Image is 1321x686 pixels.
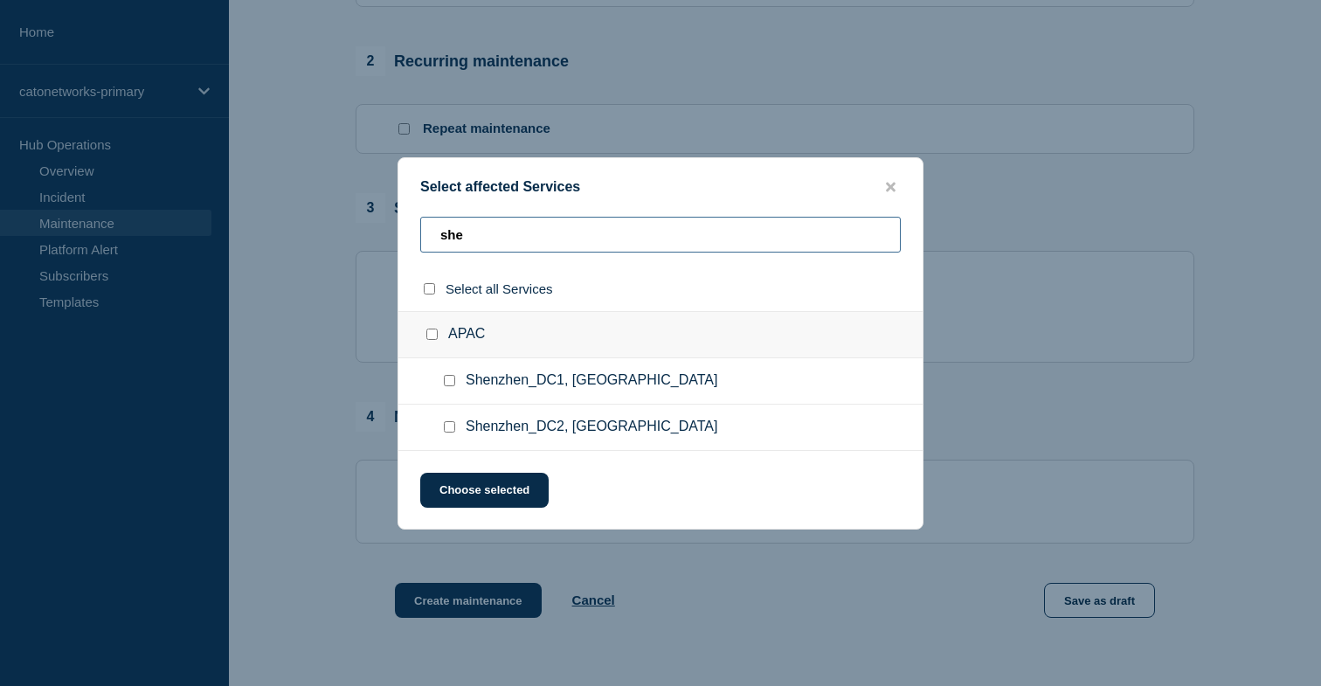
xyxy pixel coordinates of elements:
[444,375,455,386] input: Shenzhen_DC1, China checkbox
[466,419,717,436] span: Shenzhen_DC2, [GEOGRAPHIC_DATA]
[446,281,553,296] span: Select all Services
[398,179,923,196] div: Select affected Services
[398,311,923,358] div: APAC
[424,283,435,294] input: select all checkbox
[444,421,455,433] input: Shenzhen_DC2, China checkbox
[881,179,901,196] button: close button
[466,372,717,390] span: Shenzhen_DC1, [GEOGRAPHIC_DATA]
[426,329,438,340] input: APAC checkbox
[420,473,549,508] button: Choose selected
[420,217,901,253] input: Search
